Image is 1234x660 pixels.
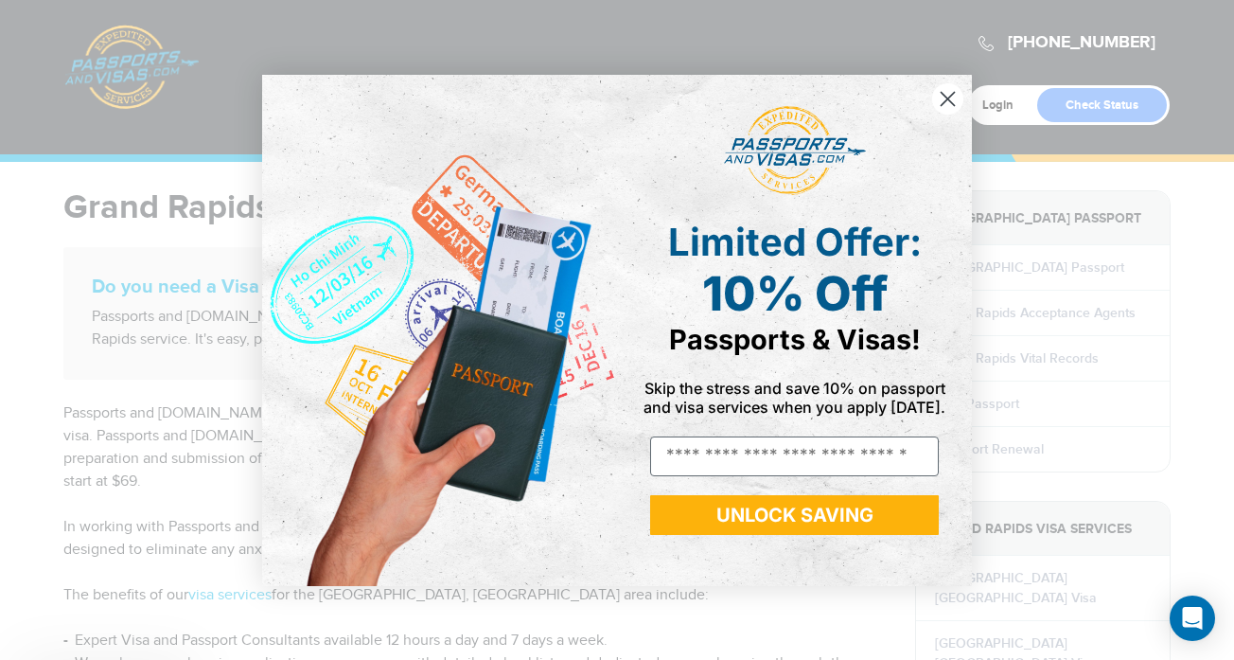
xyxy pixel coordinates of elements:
[643,379,945,417] span: Skip the stress and save 10% on passport and visa services when you apply [DATE].
[1170,596,1215,641] div: Open Intercom Messenger
[702,265,888,322] span: 10% Off
[724,106,866,195] img: passports and visas
[668,219,922,265] span: Limited Offer:
[262,75,617,586] img: de9cda0d-0715-46ca-9a25-073762a91ba7.png
[931,82,964,116] button: Close dialog
[669,323,921,356] span: Passports & Visas!
[650,495,939,535] button: UNLOCK SAVING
